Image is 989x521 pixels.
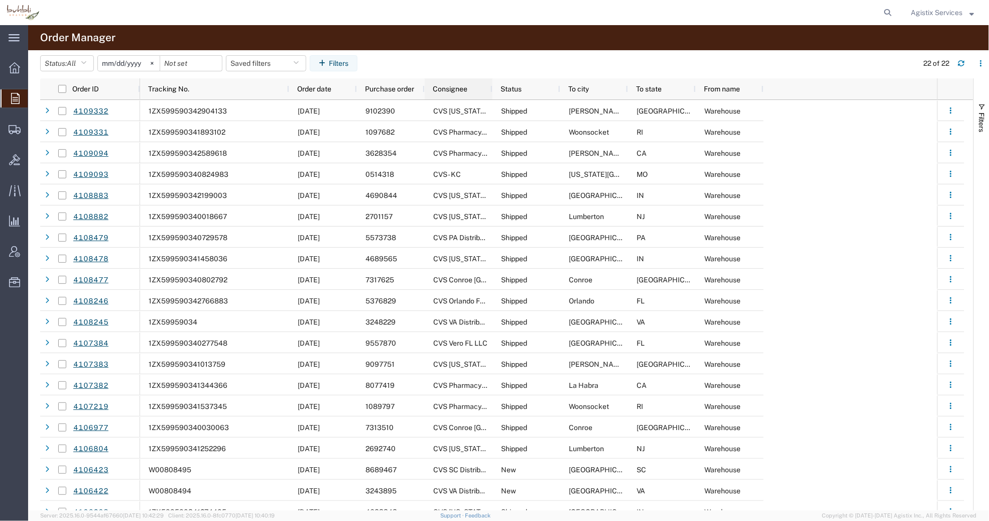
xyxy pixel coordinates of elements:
[924,58,950,69] div: 22 of 22
[149,255,227,263] span: 1ZX599590341458036
[501,149,527,157] span: Shipped
[149,318,197,326] span: 1ZX59959034
[569,445,604,453] span: Lumberton
[73,503,109,521] a: 4106203
[433,276,556,284] span: CVS Conroe TX LP
[433,445,500,453] span: CVS New York Inc.
[433,234,509,242] span: CVS PA Distribution Inc.
[433,170,461,178] span: CVS - KC
[501,339,527,347] span: Shipped
[73,335,109,352] a: 4107384
[433,213,500,221] span: CVS New York Inc.
[433,318,509,326] span: CVS VA Distribution Inc.
[365,487,397,495] span: 3243895
[149,170,228,178] span: 1ZX599590340824983
[149,360,225,368] span: 1ZX599590341013759
[704,234,740,242] span: Warehouse
[433,107,538,115] span: CVS Texas Distribution L.P.
[365,360,395,368] span: 9097751
[501,381,527,389] span: Shipped
[704,487,740,495] span: Warehouse
[704,255,740,263] span: Warehouse
[298,255,320,263] span: 07/31/2025
[978,113,986,132] span: Filters
[704,107,740,115] span: Warehouse
[148,85,189,93] span: Tracking No.
[298,466,320,474] span: 07/18/2025
[149,487,191,495] span: W00808494
[73,229,109,247] a: 4108479
[704,170,740,178] span: Warehouse
[168,512,275,518] span: Client: 2025.16.0-8fc0770
[501,191,527,199] span: Shipped
[298,402,320,410] span: 07/23/2025
[73,102,109,120] a: 4109332
[123,512,164,518] span: [DATE] 10:42:29
[704,276,740,284] span: Warehouse
[365,170,394,178] span: 0514318
[73,314,109,331] a: 4108245
[501,402,527,410] span: Shipped
[365,234,396,242] span: 5573738
[569,466,641,474] span: Beech Island
[310,55,357,71] button: Filters
[433,424,556,432] span: CVS Conroe TX LP
[569,424,592,432] span: Conroe
[569,318,641,326] span: Fredericksburg
[501,360,527,368] span: Shipped
[298,339,320,347] span: 07/24/2025
[569,234,641,242] span: Somerset
[365,128,395,136] span: 1097682
[704,318,740,326] span: Warehouse
[569,339,641,347] span: Vero Beach
[365,276,394,284] span: 7317625
[704,360,740,368] span: Warehouse
[433,149,542,157] span: CVS Pharmacy - Patterson
[440,512,465,518] a: Support
[637,402,643,410] span: RI
[637,128,643,136] span: RI
[149,297,228,305] span: 1ZX599590342766883
[433,128,494,136] span: CVS Pharmacy Inc.
[569,508,641,516] span: Indianapolis
[637,191,644,199] span: IN
[501,508,527,516] span: Shipped
[365,318,396,326] span: 3248229
[365,107,395,115] span: 9102390
[501,255,527,263] span: Shipped
[298,360,320,368] span: 07/24/2025
[365,149,397,157] span: 3628354
[637,360,708,368] span: TX
[704,445,740,453] span: Warehouse
[298,128,320,136] span: 08/06/2025
[149,381,227,389] span: 1ZX599590341344366
[149,213,227,221] span: 1ZX599590340018667
[501,128,527,136] span: Shipped
[704,466,740,474] span: Warehouse
[149,191,227,199] span: 1ZX599590342199003
[73,187,109,204] a: 4108883
[569,191,641,199] span: Indianapolis
[298,170,320,178] span: 08/05/2025
[637,487,645,495] span: VA
[298,149,320,157] span: 08/05/2025
[73,145,109,162] a: 4109094
[73,482,109,500] a: 4106422
[73,124,109,141] a: 4109331
[149,107,227,115] span: 1ZX599590342904133
[72,85,99,93] span: Order ID
[704,191,740,199] span: Warehouse
[568,85,589,93] span: To city
[465,512,491,518] a: Feedback
[704,508,740,516] span: Warehouse
[433,466,510,474] span: CVS SC Distribution Inc.
[569,297,594,305] span: Orlando
[636,85,662,93] span: To state
[501,213,527,221] span: Shipped
[637,255,644,263] span: IN
[569,276,592,284] span: Conroe
[569,487,641,495] span: Fredericksburg
[73,356,109,373] a: 4107383
[501,445,527,453] span: Shipped
[637,466,646,474] span: SC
